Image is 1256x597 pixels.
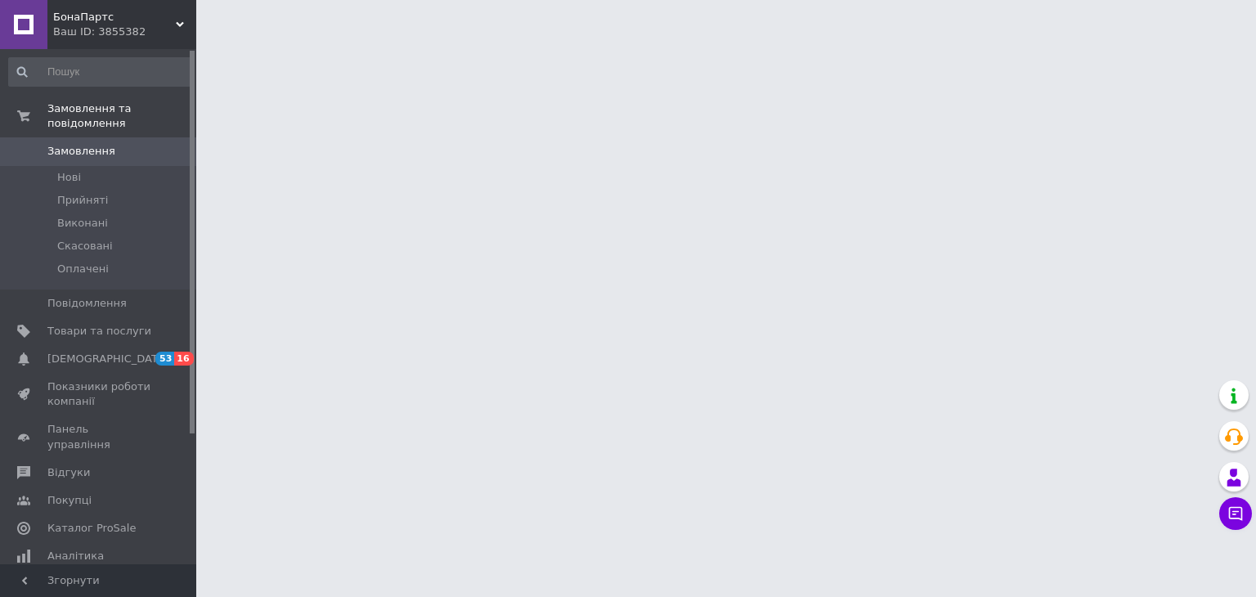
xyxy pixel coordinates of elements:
[47,144,115,159] span: Замовлення
[47,296,127,311] span: Повідомлення
[47,101,196,131] span: Замовлення та повідомлення
[8,57,193,87] input: Пошук
[53,25,196,39] div: Ваш ID: 3855382
[47,422,151,451] span: Панель управління
[47,324,151,339] span: Товари та послуги
[47,549,104,563] span: Аналітика
[57,170,81,185] span: Нові
[57,262,109,276] span: Оплачені
[57,239,113,254] span: Скасовані
[47,493,92,508] span: Покупці
[47,521,136,536] span: Каталог ProSale
[57,193,108,208] span: Прийняті
[174,352,193,366] span: 16
[155,352,174,366] span: 53
[47,352,168,366] span: [DEMOGRAPHIC_DATA]
[57,216,108,231] span: Виконані
[1219,497,1252,530] button: Чат з покупцем
[53,10,176,25] span: БонаПартс
[47,379,151,409] span: Показники роботи компанії
[47,465,90,480] span: Відгуки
